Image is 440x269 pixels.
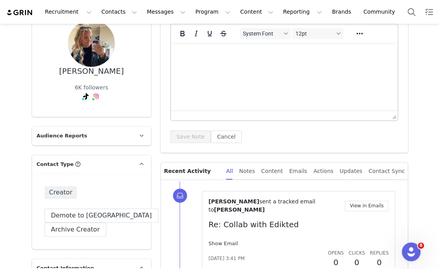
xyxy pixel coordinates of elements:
div: Content [261,162,283,180]
button: Italic [189,28,203,39]
button: Archive Creator [45,223,107,237]
button: View in Emails [345,201,389,211]
button: Search [403,3,420,21]
button: Contacts [97,3,142,21]
a: Community [359,3,403,21]
h2: 0 [348,257,365,268]
div: [PERSON_NAME] [59,67,124,76]
button: Fonts [240,28,290,39]
button: Underline [203,28,216,39]
button: Recruitment [40,3,96,21]
iframe: Rich Text Area [171,43,398,110]
button: Cancel [211,130,242,143]
div: 6K followers [75,84,108,92]
img: grin logo [6,9,34,16]
span: [PERSON_NAME] [214,207,265,213]
span: Contact Type [37,160,74,168]
img: f9b0b68e-c455-46b0-8e7b-af3e51b171ed.jpg [68,20,115,67]
p: Recent Activity [164,162,220,180]
span: [PERSON_NAME] [208,198,259,205]
p: Re: Collab with Edikted [208,219,389,230]
div: Press the Up and Down arrow keys to resize the editor. [389,111,397,120]
button: Content [235,3,278,21]
span: Creator [45,186,77,199]
button: Bold [176,28,189,39]
div: Actions [314,162,333,180]
div: Updates [340,162,362,180]
a: Brands [327,3,358,21]
span: Opens [328,250,344,256]
button: Reporting [278,3,327,21]
div: Contact Sync [369,162,405,180]
span: Audience Reports [37,132,87,140]
span: System Font [243,30,281,37]
h2: 0 [370,257,389,268]
button: Program [191,3,235,21]
button: Strikethrough [217,28,230,39]
button: Font sizes [292,28,343,39]
h2: 0 [328,257,344,268]
div: Emails [289,162,307,180]
button: Messages [142,3,190,21]
button: Demote to [GEOGRAPHIC_DATA] [45,208,159,223]
div: Notes [239,162,255,180]
iframe: Intercom live chat [402,242,420,261]
a: Tasks [420,3,438,21]
button: Reveal or hide additional toolbar items [353,28,366,39]
span: 8 [418,242,424,249]
span: [DATE] 3:41 PM [208,255,245,262]
div: All [226,162,233,180]
span: Clicks [348,250,365,256]
span: 12pt [296,30,334,37]
a: Show Email [208,240,238,246]
span: Replies [370,250,389,256]
span: sent a tracked email to [208,198,315,213]
img: instagram.svg [93,93,99,100]
button: Save Note [170,130,211,143]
